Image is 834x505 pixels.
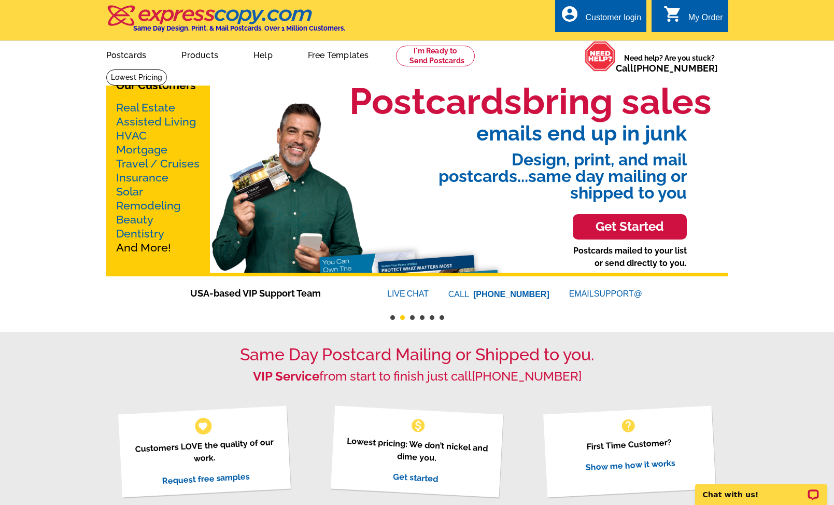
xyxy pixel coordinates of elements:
font: CALL [448,288,471,301]
p: Lowest pricing: We don’t nickel and dime you. [344,434,490,467]
iframe: LiveChat chat widget [688,472,834,505]
a: [PHONE_NUMBER] [472,369,582,384]
h3: Get Started [586,219,674,234]
a: Assisted Living [116,115,196,128]
a: [PHONE_NUMBER] [473,290,549,299]
a: Travel / Cruises [116,157,200,170]
a: Show me how it works [585,458,675,472]
a: shopping_cart My Order [663,11,723,24]
a: account_circle Customer login [560,11,641,24]
a: Remodeling [116,199,180,212]
i: shopping_cart [663,5,682,23]
font: SUPPORT@ [594,288,644,300]
span: monetization_on [410,417,427,434]
a: [PHONE_NUMBER] [633,63,718,74]
span: help [620,417,637,434]
a: Get started [393,471,439,484]
button: 2 of 6 [400,315,405,320]
h4: Same Day Design, Print, & Mail Postcards. Over 1 Million Customers. [133,24,345,32]
p: Customers LOVE the quality of our work. [131,436,278,468]
div: Customer login [585,13,641,27]
a: EMAILSUPPORT@ [569,289,644,298]
a: Products [165,42,235,66]
a: Same Day Design, Print, & Mail Postcards. Over 1 Million Customers. [106,12,345,32]
p: First Time Customer? [556,434,702,455]
button: 1 of 6 [390,315,395,320]
p: And More! [116,101,200,255]
h1: Postcards bring sales [349,79,712,123]
span: USA-based VIP Support Team [190,286,356,300]
span: Design, print, and mail postcards...same day mailing or shipped to you [324,144,687,201]
button: 4 of 6 [420,315,425,320]
a: Insurance [116,171,168,184]
button: 3 of 6 [410,315,415,320]
button: 5 of 6 [430,315,434,320]
a: Postcards [90,42,163,66]
a: Real Estate [116,101,175,114]
div: My Order [688,13,723,27]
a: Solar [116,185,143,198]
span: favorite [197,420,208,431]
a: Free Templates [291,42,386,66]
a: Beauty [116,213,153,226]
h1: Same Day Postcard Mailing or Shipped to you. [106,345,728,364]
a: Help [237,42,289,66]
span: Need help? Are you stuck? [616,53,723,74]
strong: VIP Service [253,369,319,384]
a: HVAC [116,129,147,142]
a: Get Started [573,201,687,245]
button: 6 of 6 [440,315,444,320]
a: Mortgage [116,143,167,156]
a: Dentistry [116,227,164,240]
h2: from start to finish just call [106,369,728,384]
font: LIVE [387,288,407,300]
a: LIVECHAT [387,289,429,298]
p: Postcards mailed to your list or send directly to you. [573,245,687,270]
img: help [585,41,616,72]
span: emails end up in junk [324,123,687,144]
a: Request free samples [162,471,250,486]
span: Call [616,63,718,74]
i: account_circle [560,5,579,23]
